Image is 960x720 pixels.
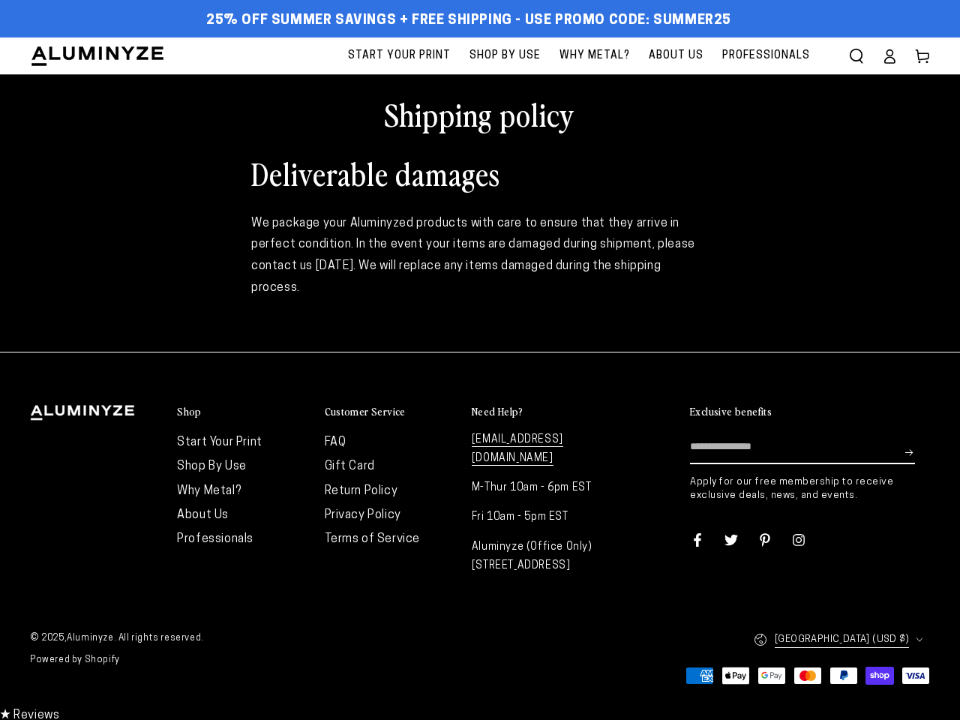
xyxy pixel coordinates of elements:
a: Shop By Use [177,460,247,472]
div: We package your Aluminyzed products with care to ensure that they arrive in perfect condition. In... [251,213,709,299]
span: [GEOGRAPHIC_DATA] (USD $) [775,631,909,648]
h1: Deliverable damages [251,154,709,193]
img: Aluminyze [30,45,165,67]
p: Apply for our free membership to receive exclusive deals, news, and events. [690,475,930,502]
a: Return Policy [325,485,398,497]
p: Aluminyze (Office Only) [STREET_ADDRESS] [472,538,604,575]
p: Fri 10am - 5pm EST [472,508,604,526]
a: Professionals [715,37,817,74]
a: FAQ [325,436,346,448]
a: Privacy Policy [325,509,401,521]
span: About Us [649,46,703,65]
small: © 2025, . All rights reserved. [30,628,480,650]
a: Shop By Use [462,37,548,74]
a: Gift Card [325,460,375,472]
a: Powered by Shopify [30,655,120,664]
summary: Shop [177,405,309,419]
summary: Customer Service [325,405,457,419]
a: [EMAIL_ADDRESS][DOMAIN_NAME] [472,434,563,466]
span: 25% off Summer Savings + Free Shipping - Use Promo Code: SUMMER25 [206,13,731,29]
summary: Exclusive benefits [690,405,930,419]
a: Aluminyze [67,634,113,643]
p: M-Thur 10am - 6pm EST [472,478,604,497]
span: Why Metal? [559,46,630,65]
h2: Shop [177,405,202,418]
h2: Need Help? [472,405,523,418]
span: Professionals [722,46,810,65]
a: Start Your Print [340,37,458,74]
summary: Search our site [840,40,873,73]
a: Start Your Print [177,436,262,448]
span: Shop By Use [469,46,541,65]
a: Professionals [177,533,253,545]
h1: Shipping policy [251,94,709,133]
span: Start Your Print [348,46,451,65]
summary: Need Help? [472,405,604,419]
a: About Us [177,509,229,521]
button: Subscribe [905,430,915,475]
a: Terms of Service [325,533,421,545]
a: Why Metal? [177,485,241,497]
button: [GEOGRAPHIC_DATA] (USD $) [754,623,930,655]
h2: Customer Service [325,405,406,418]
h2: Exclusive benefits [690,405,772,418]
a: About Us [641,37,711,74]
a: Why Metal? [552,37,637,74]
